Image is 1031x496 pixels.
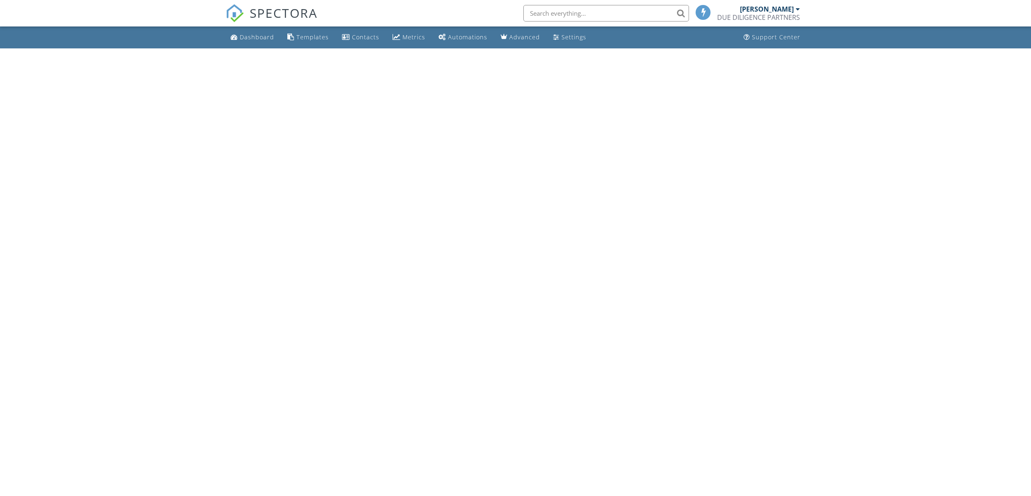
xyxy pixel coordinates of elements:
[402,33,425,41] div: Metrics
[740,5,794,13] div: [PERSON_NAME]
[740,30,804,45] a: Support Center
[284,30,332,45] a: Templates
[717,13,800,22] div: DUE DILIGENCE PARTNERS
[352,33,379,41] div: Contacts
[250,4,318,22] span: SPECTORA
[226,11,318,29] a: SPECTORA
[389,30,429,45] a: Metrics
[240,33,274,41] div: Dashboard
[226,4,244,22] img: The Best Home Inspection Software - Spectora
[296,33,329,41] div: Templates
[339,30,383,45] a: Contacts
[752,33,800,41] div: Support Center
[523,5,689,22] input: Search everything...
[550,30,590,45] a: Settings
[227,30,277,45] a: Dashboard
[448,33,487,41] div: Automations
[509,33,540,41] div: Advanced
[435,30,491,45] a: Automations (Basic)
[561,33,586,41] div: Settings
[497,30,543,45] a: Advanced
